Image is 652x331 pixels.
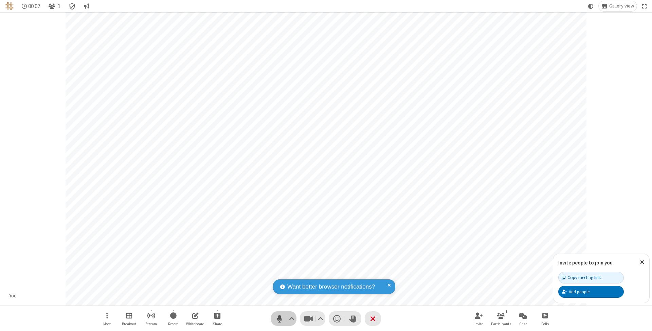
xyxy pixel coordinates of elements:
button: Using system theme [585,1,596,11]
span: 1 [58,3,60,10]
button: Start recording [163,309,183,328]
button: Add people [558,286,624,297]
button: Mute (⌘+Shift+A) [271,311,296,326]
span: Stream [145,322,157,326]
button: Manage Breakout Rooms [119,309,139,328]
button: Raise hand [345,311,361,326]
button: Start sharing [207,309,228,328]
button: Open participant list [46,1,63,11]
span: Chat [519,322,527,326]
button: Audio settings [287,311,296,326]
button: Conversation [81,1,92,11]
button: Close popover [635,254,649,271]
span: More [103,322,111,326]
button: Start streaming [141,309,161,328]
img: QA Selenium DO NOT DELETE OR CHANGE [5,2,14,10]
button: Open chat [513,309,533,328]
span: Want better browser notifications? [287,282,375,291]
button: Open menu [97,309,117,328]
span: Whiteboard [186,322,204,326]
span: Breakout [122,322,136,326]
div: 1 [504,309,509,315]
span: Invite [474,322,483,326]
div: Timer [19,1,43,11]
span: Gallery view [609,3,634,9]
button: Open poll [535,309,555,328]
span: Share [213,322,222,326]
button: Open shared whiteboard [185,309,205,328]
label: Invite people to join you [558,259,613,266]
button: Open participant list [491,309,511,328]
button: Send a reaction [329,311,345,326]
div: You [7,292,19,300]
div: Meeting details Encryption enabled [66,1,79,11]
button: Invite participants (⌘+Shift+I) [469,309,489,328]
button: Fullscreen [639,1,650,11]
button: Video setting [316,311,325,326]
button: Copy meeting link [558,272,624,283]
button: Stop video (⌘+Shift+V) [300,311,325,326]
div: Copy meeting link [562,274,601,281]
span: Participants [491,322,511,326]
span: Polls [541,322,549,326]
button: End or leave meeting [365,311,381,326]
span: 00:02 [28,3,40,10]
span: Record [168,322,179,326]
button: Change layout [599,1,637,11]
